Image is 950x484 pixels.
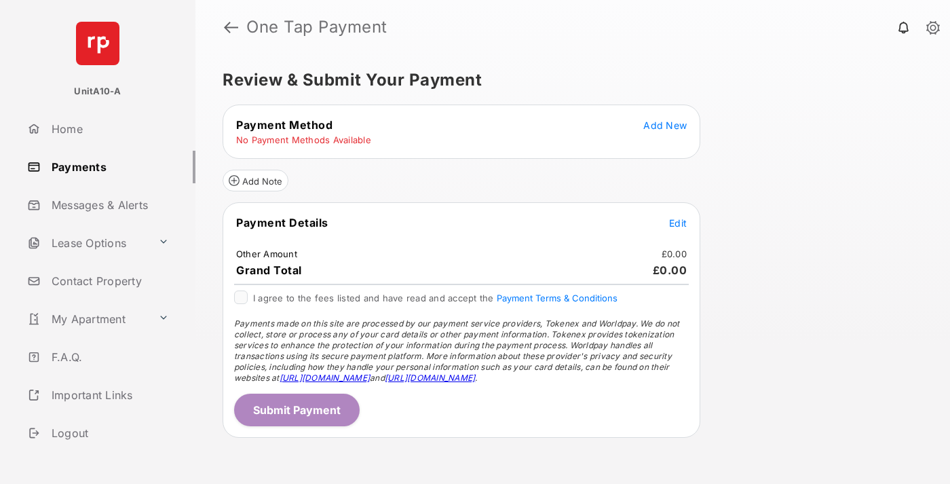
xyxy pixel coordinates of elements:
[22,265,195,297] a: Contact Property
[223,72,912,88] h5: Review & Submit Your Payment
[22,189,195,221] a: Messages & Alerts
[385,373,475,383] a: [URL][DOMAIN_NAME]
[653,263,687,277] span: £0.00
[22,151,195,183] a: Payments
[236,263,302,277] span: Grand Total
[235,248,298,260] td: Other Amount
[76,22,119,65] img: svg+xml;base64,PHN2ZyB4bWxucz0iaHR0cDovL3d3dy53My5vcmcvMjAwMC9zdmciIHdpZHRoPSI2NCIgaGVpZ2h0PSI2NC...
[661,248,687,260] td: £0.00
[643,118,687,132] button: Add New
[643,119,687,131] span: Add New
[22,227,153,259] a: Lease Options
[246,19,387,35] strong: One Tap Payment
[669,216,687,229] button: Edit
[234,394,360,426] button: Submit Payment
[22,113,195,145] a: Home
[236,118,332,132] span: Payment Method
[669,217,687,229] span: Edit
[223,170,288,191] button: Add Note
[22,341,195,373] a: F.A.Q.
[22,379,174,411] a: Important Links
[235,134,372,146] td: No Payment Methods Available
[253,293,617,303] span: I agree to the fees listed and have read and accept the
[22,417,195,449] a: Logout
[280,373,370,383] a: [URL][DOMAIN_NAME]
[74,85,121,98] p: UnitA10-A
[236,216,328,229] span: Payment Details
[497,293,617,303] button: I agree to the fees listed and have read and accept the
[234,318,679,383] span: Payments made on this site are processed by our payment service providers, Tokenex and Worldpay. ...
[22,303,153,335] a: My Apartment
